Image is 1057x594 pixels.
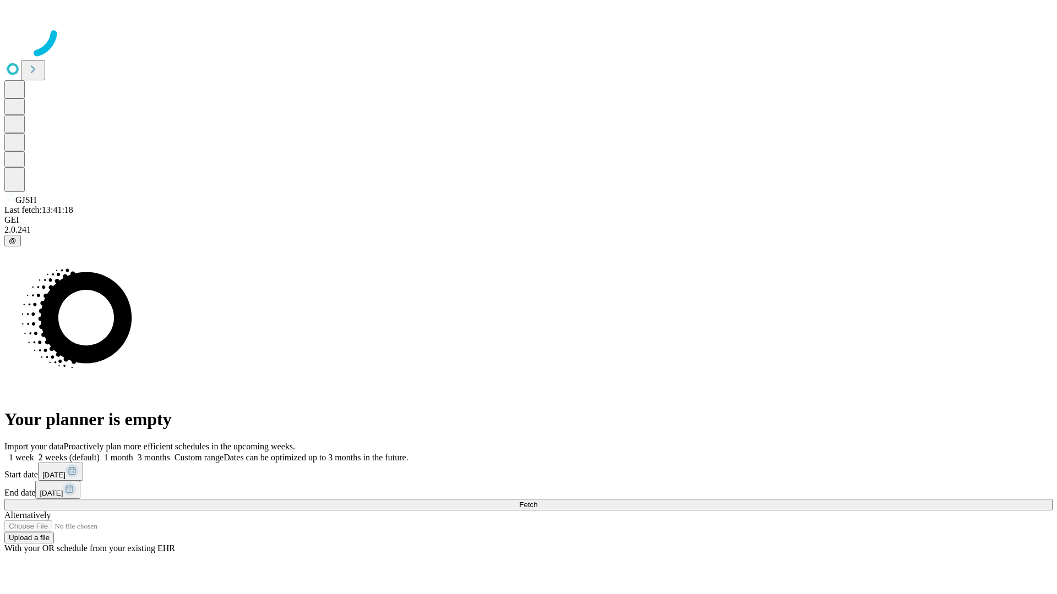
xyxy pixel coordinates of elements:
[4,463,1053,481] div: Start date
[9,453,34,462] span: 1 week
[35,481,80,499] button: [DATE]
[4,510,51,520] span: Alternatively
[4,235,21,246] button: @
[42,471,66,479] span: [DATE]
[38,463,83,481] button: [DATE]
[4,205,73,215] span: Last fetch: 13:41:18
[4,481,1053,499] div: End date
[138,453,170,462] span: 3 months
[39,453,100,462] span: 2 weeks (default)
[175,453,224,462] span: Custom range
[4,215,1053,225] div: GEI
[4,225,1053,235] div: 2.0.241
[4,442,64,451] span: Import your data
[64,442,295,451] span: Proactively plan more efficient schedules in the upcoming weeks.
[4,409,1053,430] h1: Your planner is empty
[4,532,54,543] button: Upload a file
[4,543,175,553] span: With your OR schedule from your existing EHR
[224,453,408,462] span: Dates can be optimized up to 3 months in the future.
[15,195,36,205] span: GJSH
[519,501,537,509] span: Fetch
[9,237,17,245] span: @
[40,489,63,497] span: [DATE]
[104,453,133,462] span: 1 month
[4,499,1053,510] button: Fetch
